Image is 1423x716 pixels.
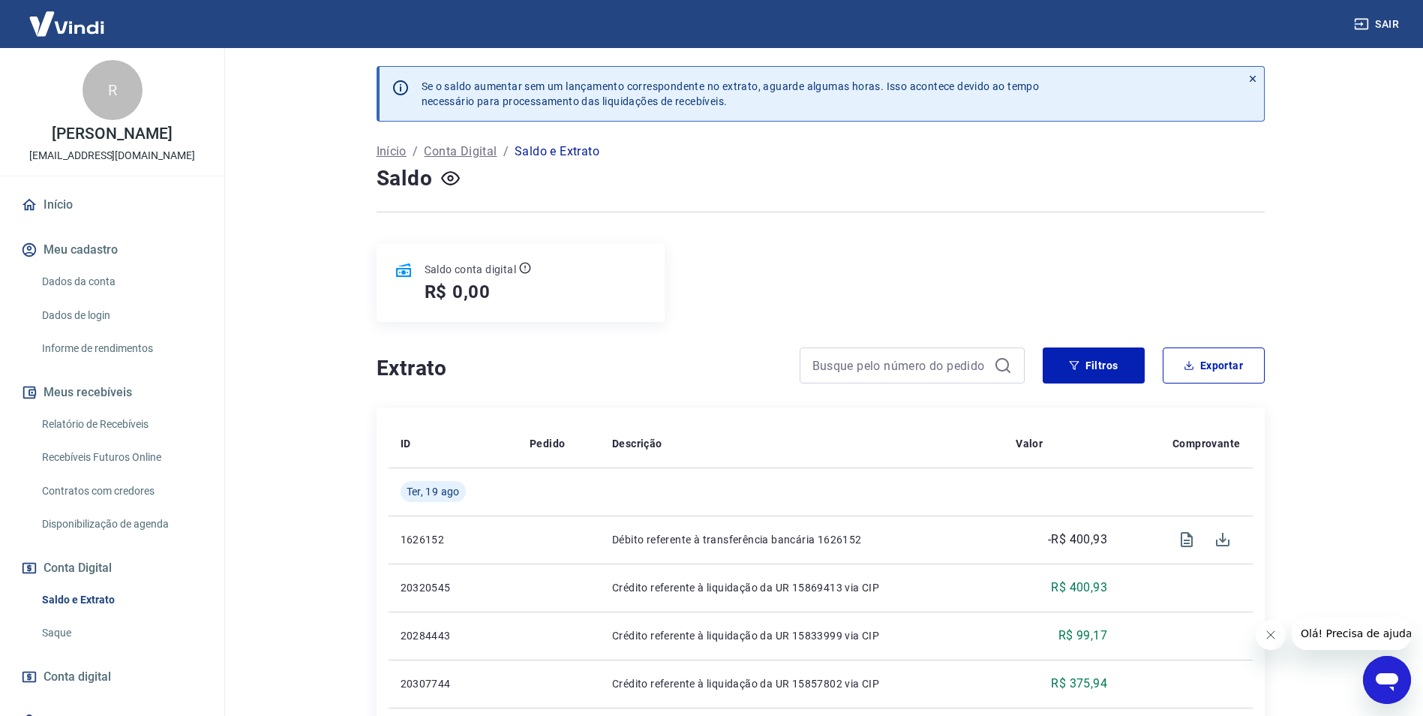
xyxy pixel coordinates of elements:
p: / [413,143,418,161]
input: Busque pelo número do pedido [812,354,988,377]
button: Meu cadastro [18,233,206,266]
p: Saldo e Extrato [515,143,599,161]
a: Informe de rendimentos [36,333,206,364]
button: Conta Digital [18,552,206,585]
p: 20307744 [401,676,506,691]
button: Filtros [1043,347,1145,384]
p: Descrição [612,436,662,451]
button: Meus recebíveis [18,376,206,409]
p: R$ 400,93 [1051,579,1107,597]
p: ID [401,436,411,451]
span: Conta digital [44,666,111,687]
p: Crédito referente à liquidação da UR 15869413 via CIP [612,580,992,595]
a: Dados da conta [36,266,206,297]
a: Conta Digital [424,143,497,161]
p: 20320545 [401,580,506,595]
iframe: Fechar mensagem [1256,620,1286,650]
p: Débito referente à transferência bancária 1626152 [612,532,992,547]
a: Contratos com credores [36,476,206,507]
iframe: Mensagem da empresa [1292,617,1411,650]
p: [EMAIL_ADDRESS][DOMAIN_NAME] [29,148,195,164]
p: Se o saldo aumentar sem um lançamento correspondente no extrato, aguarde algumas horas. Isso acon... [422,79,1040,109]
p: R$ 99,17 [1058,627,1107,645]
a: Início [377,143,407,161]
p: Saldo conta digital [425,262,517,277]
p: Crédito referente à liquidação da UR 15833999 via CIP [612,628,992,643]
span: Visualizar [1169,522,1205,558]
a: Conta digital [18,660,206,693]
iframe: Botão para abrir a janela de mensagens [1363,656,1411,704]
img: Vindi [18,1,116,47]
p: Crédito referente à liquidação da UR 15857802 via CIP [612,676,992,691]
p: Valor [1016,436,1043,451]
button: Sair [1351,11,1405,38]
p: -R$ 400,93 [1048,531,1107,549]
h5: R$ 0,00 [425,280,491,304]
span: Ter, 19 ago [407,484,460,499]
h4: Saldo [377,164,433,194]
h4: Extrato [377,353,782,384]
p: Comprovante [1172,436,1240,451]
p: 1626152 [401,532,506,547]
a: Disponibilização de agenda [36,509,206,540]
p: R$ 375,94 [1051,675,1107,693]
p: / [503,143,509,161]
span: Download [1205,522,1241,558]
a: Relatório de Recebíveis [36,409,206,440]
a: Início [18,188,206,221]
a: Saldo e Extrato [36,585,206,615]
a: Dados de login [36,300,206,331]
div: R [83,60,143,120]
p: Pedido [530,436,565,451]
p: 20284443 [401,628,506,643]
span: Olá! Precisa de ajuda? [9,11,126,23]
a: Recebíveis Futuros Online [36,442,206,473]
a: Saque [36,618,206,648]
button: Exportar [1163,347,1265,384]
p: [PERSON_NAME] [52,126,172,142]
